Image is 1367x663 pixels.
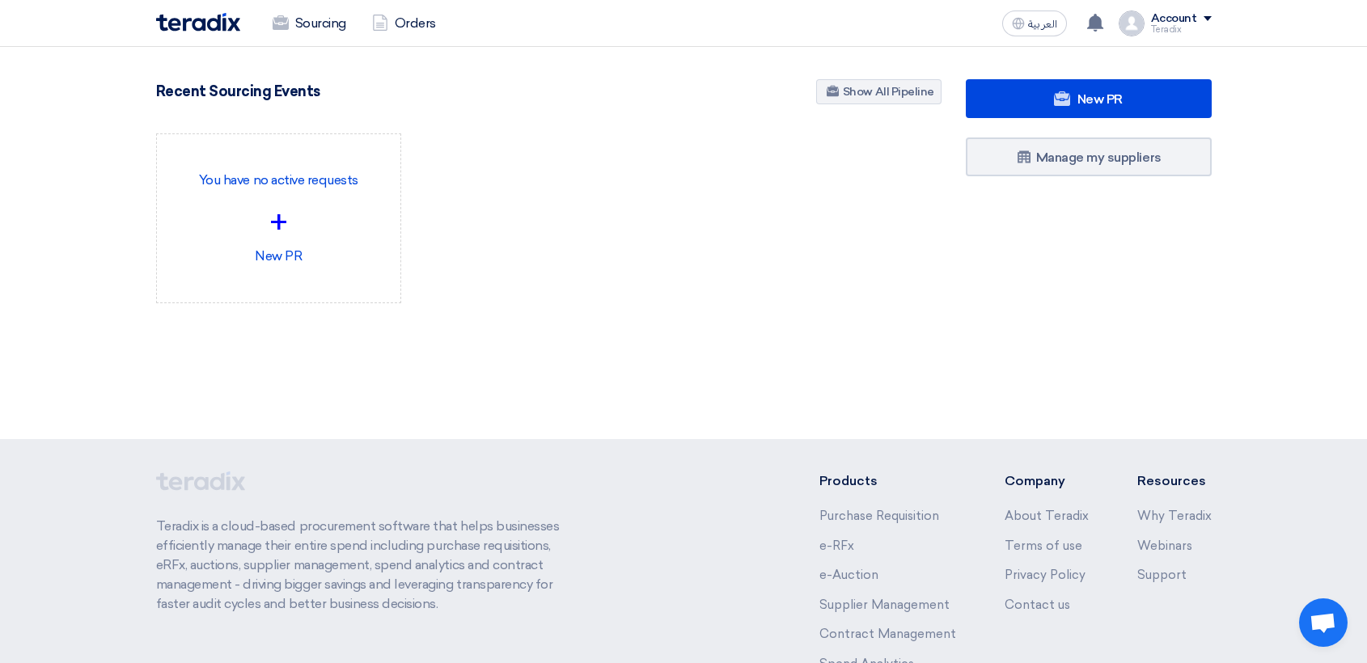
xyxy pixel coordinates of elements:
[1005,471,1089,491] li: Company
[1137,509,1212,523] a: Why Teradix
[1137,568,1187,582] a: Support
[1077,91,1123,107] span: New PR
[156,13,240,32] img: Teradix logo
[170,198,388,247] div: +
[1005,598,1070,612] a: Contact us
[1299,598,1348,647] a: Open chat
[819,471,956,491] li: Products
[359,6,449,41] a: Orders
[1005,538,1082,553] a: Terms of use
[1137,538,1192,553] a: Webinars
[966,137,1212,176] a: Manage my suppliers
[1028,19,1057,30] span: العربية
[156,82,320,100] h4: Recent Sourcing Events
[819,538,854,553] a: e-RFx
[1005,568,1086,582] a: Privacy Policy
[819,509,939,523] a: Purchase Requisition
[1119,11,1145,36] img: profile_test.png
[260,6,359,41] a: Sourcing
[819,598,950,612] a: Supplier Management
[819,627,956,641] a: Contract Management
[1002,11,1067,36] button: العربية
[170,147,388,289] div: New PR
[1151,25,1212,34] div: Teradix
[1005,509,1089,523] a: About Teradix
[156,517,578,614] p: Teradix is a cloud-based procurement software that helps businesses efficiently manage their enti...
[1137,471,1212,491] li: Resources
[1151,12,1197,26] div: Account
[816,79,942,104] a: Show All Pipeline
[819,568,878,582] a: e-Auction
[170,171,388,190] p: You have no active requests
